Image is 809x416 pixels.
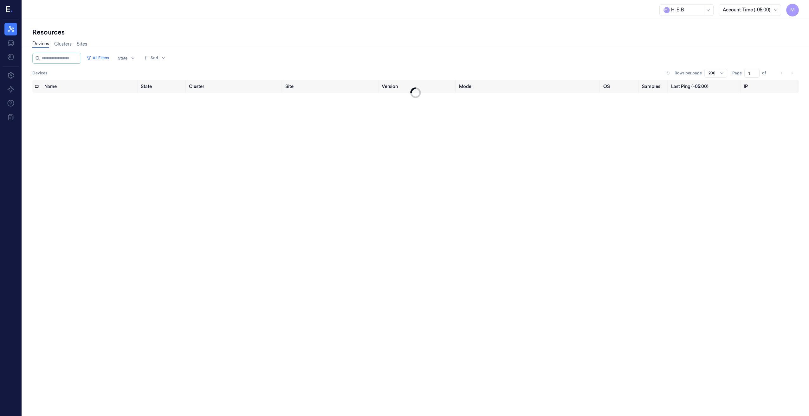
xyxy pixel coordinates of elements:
a: Devices [32,41,49,48]
a: Sites [77,41,87,47]
th: Cluster [186,80,283,93]
th: Last Ping (-05:00) [669,80,741,93]
th: State [138,80,186,93]
button: M [786,4,799,16]
span: Devices [32,70,47,76]
th: Model [456,80,601,93]
span: Page [732,70,742,76]
th: Site [283,80,379,93]
span: of [762,70,772,76]
th: IP [741,80,799,93]
a: Clusters [54,41,72,47]
nav: pagination [777,69,796,78]
th: Samples [639,80,669,93]
button: All Filters [84,53,112,63]
div: Resources [32,28,799,37]
span: H - [663,7,670,13]
th: Version [379,80,456,93]
th: Name [42,80,138,93]
th: OS [601,80,639,93]
p: Rows per page [675,70,702,76]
